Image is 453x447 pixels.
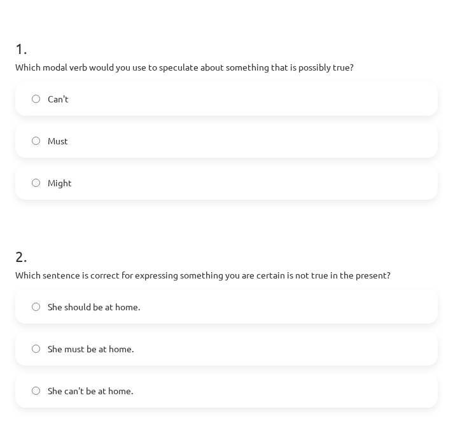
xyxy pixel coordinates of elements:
h1: 2 . [15,225,438,265]
span: Must [48,134,68,148]
input: She can't be at home. [32,387,40,395]
span: Might [48,176,72,189]
span: Can't [48,92,69,106]
input: Can't [32,95,40,103]
input: She should be at home. [32,303,40,311]
p: Which sentence is correct for expressing something you are certain is not true in the present? [15,268,438,282]
input: She must be at home. [32,345,40,353]
span: She should be at home. [48,300,140,313]
span: She must be at home. [48,342,134,355]
input: Must [32,137,40,145]
input: Might [32,179,40,187]
span: She can't be at home. [48,384,133,397]
p: Which modal verb would you use to speculate about something that is possibly true? [15,60,438,74]
h1: 1 . [15,17,438,57]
